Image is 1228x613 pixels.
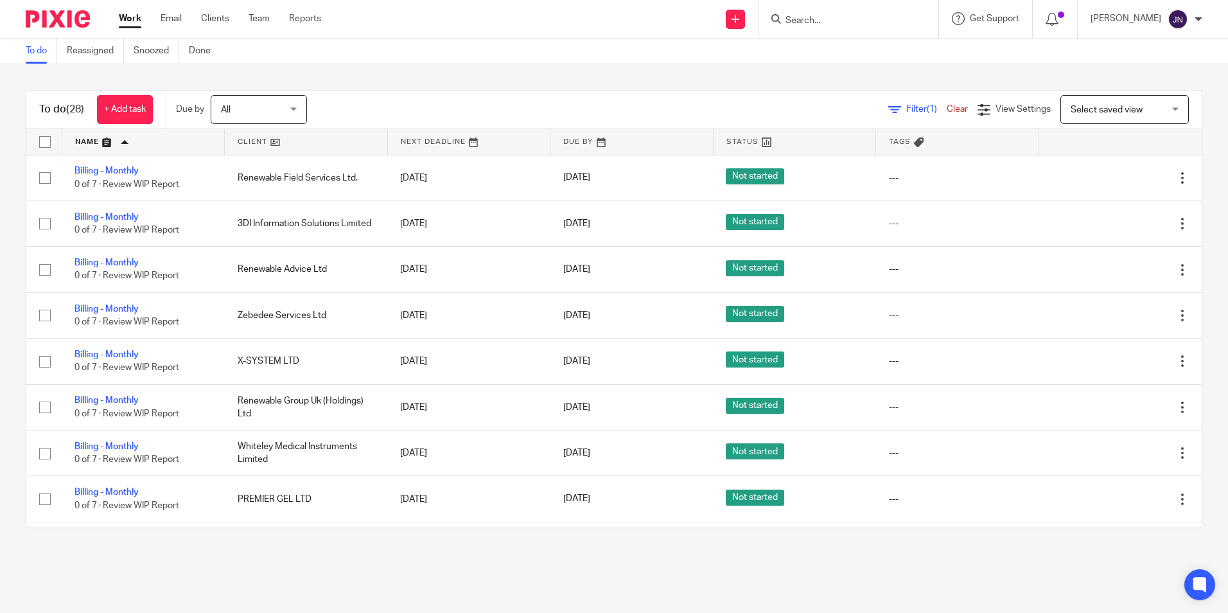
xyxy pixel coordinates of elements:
[221,105,231,114] span: All
[26,10,90,28] img: Pixie
[387,247,550,292] td: [DATE]
[726,168,784,184] span: Not started
[726,214,784,230] span: Not started
[563,403,590,412] span: [DATE]
[75,409,179,418] span: 0 of 7 · Review WIP Report
[225,431,388,476] td: Whiteley Medical Instruments Limited
[889,447,1026,459] div: ---
[225,292,388,338] td: Zebedee Services Ltd
[784,15,900,27] input: Search
[225,247,388,292] td: Renewable Advice Ltd
[889,493,1026,506] div: ---
[75,455,179,464] span: 0 of 7 · Review WIP Report
[75,166,139,175] a: Billing - Monthly
[225,200,388,246] td: 3DI Information Solutions Limited
[75,350,139,359] a: Billing - Monthly
[26,39,57,64] a: To do
[225,476,388,522] td: PREMIER GEL LTD
[66,104,84,114] span: (28)
[889,355,1026,368] div: ---
[563,449,590,458] span: [DATE]
[225,339,388,384] td: X-SYSTEM LTD
[387,384,550,430] td: [DATE]
[75,488,139,497] a: Billing - Monthly
[726,443,784,459] span: Not started
[97,95,153,124] a: + Add task
[75,258,139,267] a: Billing - Monthly
[289,12,321,25] a: Reports
[726,351,784,368] span: Not started
[1091,12,1161,25] p: [PERSON_NAME]
[1168,9,1188,30] img: svg%3E
[387,339,550,384] td: [DATE]
[726,260,784,276] span: Not started
[889,217,1026,230] div: ---
[387,431,550,476] td: [DATE]
[563,219,590,228] span: [DATE]
[889,309,1026,322] div: ---
[75,501,179,510] span: 0 of 7 · Review WIP Report
[75,213,139,222] a: Billing - Monthly
[75,317,179,326] span: 0 of 7 · Review WIP Report
[947,105,968,114] a: Clear
[75,305,139,314] a: Billing - Monthly
[563,495,590,504] span: [DATE]
[927,105,937,114] span: (1)
[249,12,270,25] a: Team
[1071,105,1143,114] span: Select saved view
[134,39,179,64] a: Snoozed
[726,490,784,506] span: Not started
[563,265,590,274] span: [DATE]
[563,311,590,320] span: [DATE]
[176,103,204,116] p: Due by
[75,442,139,451] a: Billing - Monthly
[906,105,947,114] span: Filter
[225,522,388,567] td: Caldera Heat Batteries Limited
[75,272,179,281] span: 0 of 7 · Review WIP Report
[161,12,182,25] a: Email
[189,39,220,64] a: Done
[563,357,590,366] span: [DATE]
[889,401,1026,414] div: ---
[225,384,388,430] td: Renewable Group Uk (Holdings) Ltd
[563,173,590,182] span: [DATE]
[75,226,179,235] span: 0 of 7 · Review WIP Report
[387,200,550,246] td: [DATE]
[75,396,139,405] a: Billing - Monthly
[889,172,1026,184] div: ---
[119,12,141,25] a: Work
[39,103,84,116] h1: To do
[889,263,1026,276] div: ---
[67,39,124,64] a: Reassigned
[225,155,388,200] td: Renewable Field Services Ltd.
[387,522,550,567] td: [DATE]
[726,398,784,414] span: Not started
[889,138,911,145] span: Tags
[970,14,1019,23] span: Get Support
[996,105,1051,114] span: View Settings
[387,155,550,200] td: [DATE]
[75,180,179,189] span: 0 of 7 · Review WIP Report
[75,364,179,373] span: 0 of 7 · Review WIP Report
[726,306,784,322] span: Not started
[201,12,229,25] a: Clients
[387,292,550,338] td: [DATE]
[387,476,550,522] td: [DATE]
